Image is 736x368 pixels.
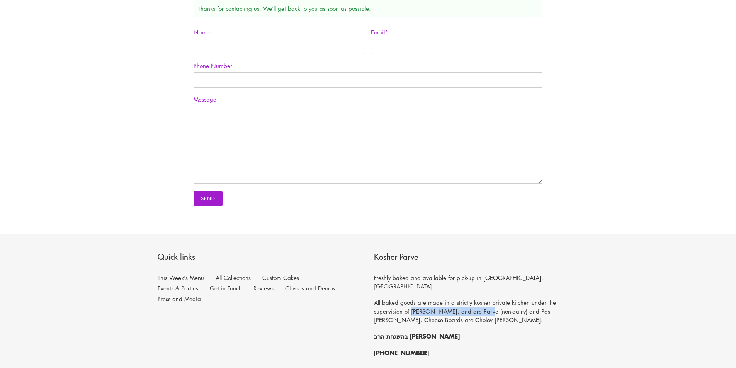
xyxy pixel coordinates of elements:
a: All Collections [216,274,251,282]
a: Classes and Demos [285,284,335,292]
strong: בהשגחת הרב [PERSON_NAME] [374,331,460,341]
label: Email [371,28,542,37]
a: Events & Parties [158,284,198,292]
input: Send [194,191,223,206]
a: This Week's Menu [158,274,204,282]
label: Phone Number [194,61,542,70]
a: Reviews [253,284,274,292]
a: Get in Touch [210,284,242,292]
label: Name [194,28,365,37]
a: Press and Media [158,295,201,303]
p: All baked goods are made in a strictly kosher private kitchen under the supervision of [PERSON_NA... [374,298,579,324]
p: Kosher Parve [374,252,579,264]
strong: [PHONE_NUMBER] [374,348,429,357]
a: Custom Cakes [262,274,299,282]
label: Message [194,95,542,104]
p: Freshly baked and available for pick-up in [GEOGRAPHIC_DATA],[GEOGRAPHIC_DATA]. [374,273,579,291]
p: Quick links [158,252,362,264]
